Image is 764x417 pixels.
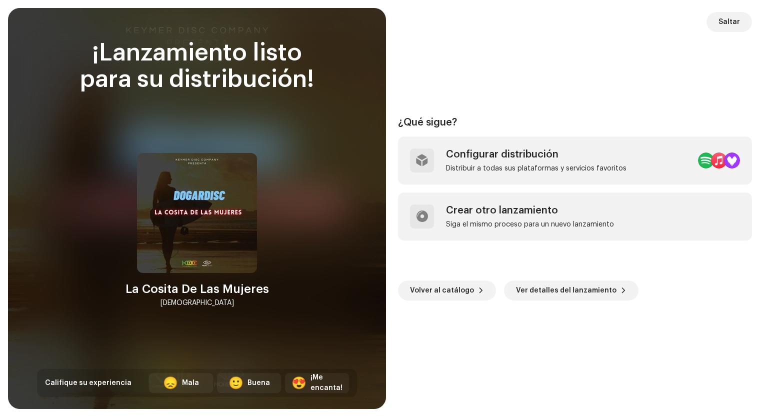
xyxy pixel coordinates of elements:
[516,280,616,300] span: Ver detalles del lanzamiento
[160,297,234,309] div: [DEMOGRAPHIC_DATA]
[718,12,740,32] span: Saltar
[163,377,178,389] div: 😞
[398,116,752,128] div: ¿Qué sigue?
[446,148,626,160] div: Configurar distribución
[446,204,614,216] div: Crear otro lanzamiento
[504,280,638,300] button: Ver detalles del lanzamiento
[37,40,357,93] div: ¡Lanzamiento listo para su distribución!
[310,372,342,393] div: ¡Me encanta!
[291,377,306,389] div: 😍
[228,377,243,389] div: 🙂
[398,280,496,300] button: Volver al catálogo
[125,281,269,297] div: La Cosita De Las Mujeres
[410,280,474,300] span: Volver al catálogo
[45,379,131,386] span: Califique su experiencia
[137,153,257,273] img: c764b4bc-f549-4083-b7e6-93a2eb7b92ca
[182,378,199,388] div: Mala
[398,136,752,184] re-a-post-create-item: Configurar distribución
[398,192,752,240] re-a-post-create-item: Crear otro lanzamiento
[706,12,752,32] button: Saltar
[247,378,270,388] div: Buena
[446,220,614,228] div: Siga el mismo proceso para un nuevo lanzamiento
[446,164,626,172] div: Distribuir a todas sus plataformas y servicios favoritos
